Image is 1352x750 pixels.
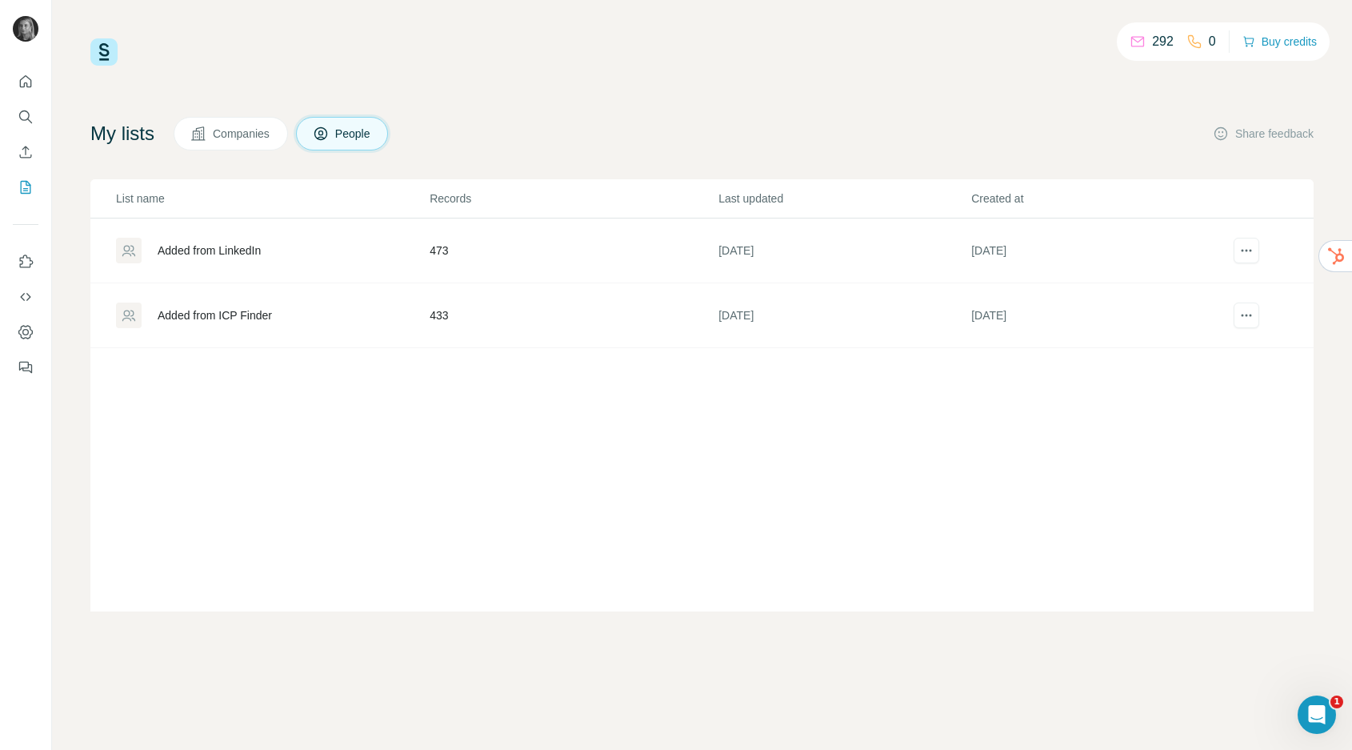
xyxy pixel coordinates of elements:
button: Use Surfe on LinkedIn [13,247,38,276]
p: Last updated [718,191,970,207]
td: [DATE] [718,219,970,283]
p: 292 [1152,32,1174,51]
p: Created at [971,191,1222,207]
button: actions [1234,303,1259,328]
td: [DATE] [970,219,1223,283]
button: Use Surfe API [13,283,38,311]
h4: My lists [90,121,154,146]
iframe: Intercom live chat [1298,696,1336,734]
div: Added from ICP Finder [158,307,272,323]
td: 473 [429,219,718,283]
span: Companies [213,126,271,142]
span: 1 [1330,696,1343,708]
button: Search [13,102,38,131]
img: Surfe Logo [90,38,118,66]
td: [DATE] [970,283,1223,348]
button: Share feedback [1213,126,1314,142]
button: Dashboard [13,318,38,347]
div: Added from LinkedIn [158,243,261,259]
button: Quick start [13,67,38,96]
button: My lists [13,173,38,202]
td: 433 [429,283,718,348]
img: Avatar [13,16,38,42]
p: List name [116,191,428,207]
button: Buy credits [1242,30,1317,53]
p: 0 [1209,32,1216,51]
button: actions [1234,238,1259,263]
p: Records [430,191,717,207]
button: Feedback [13,353,38,382]
button: Enrich CSV [13,138,38,166]
span: People [335,126,372,142]
td: [DATE] [718,283,970,348]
